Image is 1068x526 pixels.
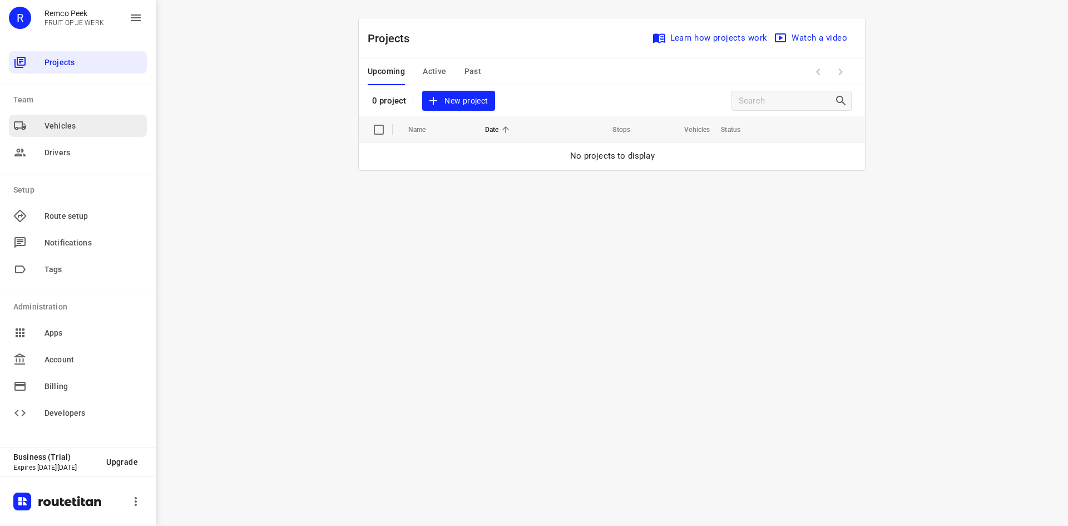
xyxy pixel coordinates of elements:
span: Name [408,123,441,136]
div: Projects [9,51,147,73]
span: Apps [44,327,142,339]
p: Remco Peek [44,9,104,18]
span: Upgrade [106,458,138,466]
span: Active [423,65,446,78]
p: Administration [13,301,147,313]
span: Account [44,354,142,366]
span: Vehicles [44,120,142,132]
button: Upgrade [97,452,147,472]
p: Projects [368,30,419,47]
span: Notifications [44,237,142,249]
p: Expires [DATE][DATE] [13,464,97,471]
span: Status [721,123,755,136]
span: Drivers [44,147,142,159]
div: Drivers [9,141,147,164]
span: Upcoming [368,65,405,78]
span: Tags [44,264,142,276]
span: Date [485,123,513,136]
div: Billing [9,375,147,397]
div: Developers [9,402,147,424]
span: Stops [598,123,630,136]
p: Business (Trial) [13,453,97,461]
span: Next Page [829,61,852,83]
span: Previous Page [807,61,829,83]
span: New project [429,94,488,108]
span: Past [464,65,482,78]
p: Team [13,94,147,106]
span: Route setup [44,210,142,222]
div: Tags [9,258,147,281]
div: Vehicles [9,115,147,137]
div: R [9,7,31,29]
button: New project [422,91,495,111]
span: Developers [44,407,142,419]
span: Billing [44,381,142,392]
span: Vehicles [670,123,710,136]
p: Setup [13,184,147,196]
input: Search projects [739,92,834,110]
div: Apps [9,322,147,344]
div: Notifications [9,232,147,254]
p: 0 project [372,96,406,106]
div: Search [834,94,851,107]
p: FRUIT OP JE WERK [44,19,104,27]
div: Route setup [9,205,147,227]
div: Account [9,348,147,371]
span: Projects [44,57,142,68]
